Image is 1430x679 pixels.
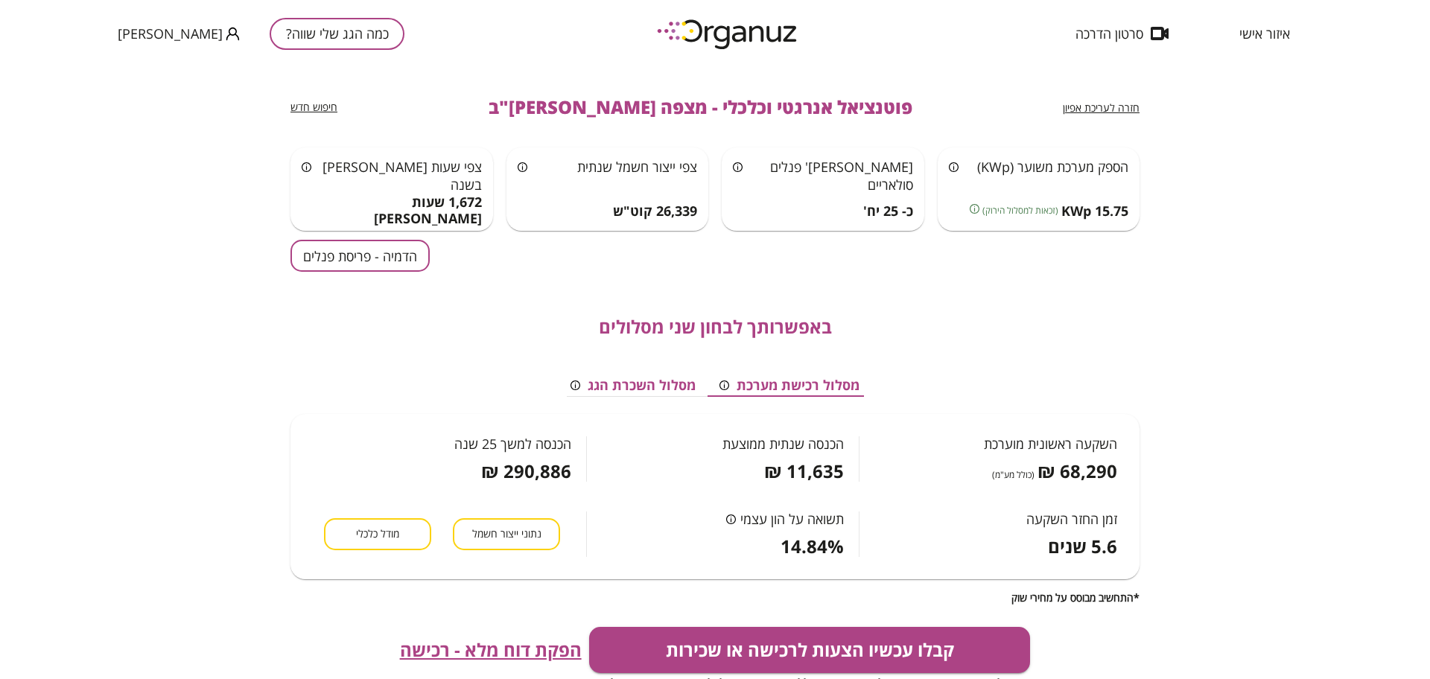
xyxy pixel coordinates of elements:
[589,627,1031,673] button: קבלו עכשיו הצעות לרכישה או שכירות
[290,240,430,272] button: הדמיה - פריסת פנלים
[481,461,571,482] span: 290,886 ₪
[290,101,337,115] button: חיפוש חדש
[270,18,404,50] button: כמה הגג שלי שווה?
[400,640,582,660] button: הפקת דוח מלא - רכישה
[599,316,832,337] span: באפשרותך לבחון שני מסלולים
[992,468,1035,482] span: (כולל מע"מ)
[722,436,844,451] span: הכנסה שנתית ממוצעת
[1026,511,1117,526] span: זמן החזר השקעה
[1053,26,1191,41] button: סרטון הדרכה
[577,158,697,176] span: צפי ייצור חשמל שנתית
[1011,591,1140,604] span: *התחשיב מבוסס על מחירי שוק
[118,25,240,43] button: [PERSON_NAME]
[559,374,708,397] button: מסלול השכרת הגג
[613,203,697,220] span: 26,339 קוט"ש
[1239,26,1290,41] span: איזור אישי
[472,527,541,541] span: נתוני ייצור חשמל
[453,518,560,550] button: נתוני ייצור חשמל
[356,527,399,541] span: מודל כלכלי
[708,374,871,397] button: מסלול רכישת מערכת
[977,158,1128,176] span: הספק מערכת משוער (KWp)
[1075,26,1143,41] span: סרטון הדרכה
[764,461,844,482] span: 11,635 ₪
[322,158,482,194] span: צפי שעות [PERSON_NAME] בשנה
[454,436,571,451] span: הכנסה למשך 25 שנה
[302,194,482,226] span: 1,672 שעות [PERSON_NAME]
[489,97,912,118] span: פוטנציאל אנרגטי וכלכלי - מצפה [PERSON_NAME]"ב
[1217,26,1312,41] button: איזור אישי
[1048,536,1117,557] span: 5.6 שנים
[646,13,810,54] img: logo
[984,436,1117,451] span: השקעה ראשונית מוערכת
[290,100,337,114] span: חיפוש חדש
[770,158,913,194] span: [PERSON_NAME]' פנלים סולאריים
[740,511,844,526] span: תשואה על הון עצמי
[324,518,431,550] button: מודל כלכלי
[982,203,1058,217] span: (זכאות למסלול הירוק)
[1037,461,1117,482] span: 68,290 ₪
[118,26,223,41] span: [PERSON_NAME]
[1061,203,1128,220] span: 15.75 KWp
[781,536,844,557] span: 14.84%
[863,203,913,220] span: כ- 25 יח'
[1063,101,1140,115] button: חזרה לעריכת אפיון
